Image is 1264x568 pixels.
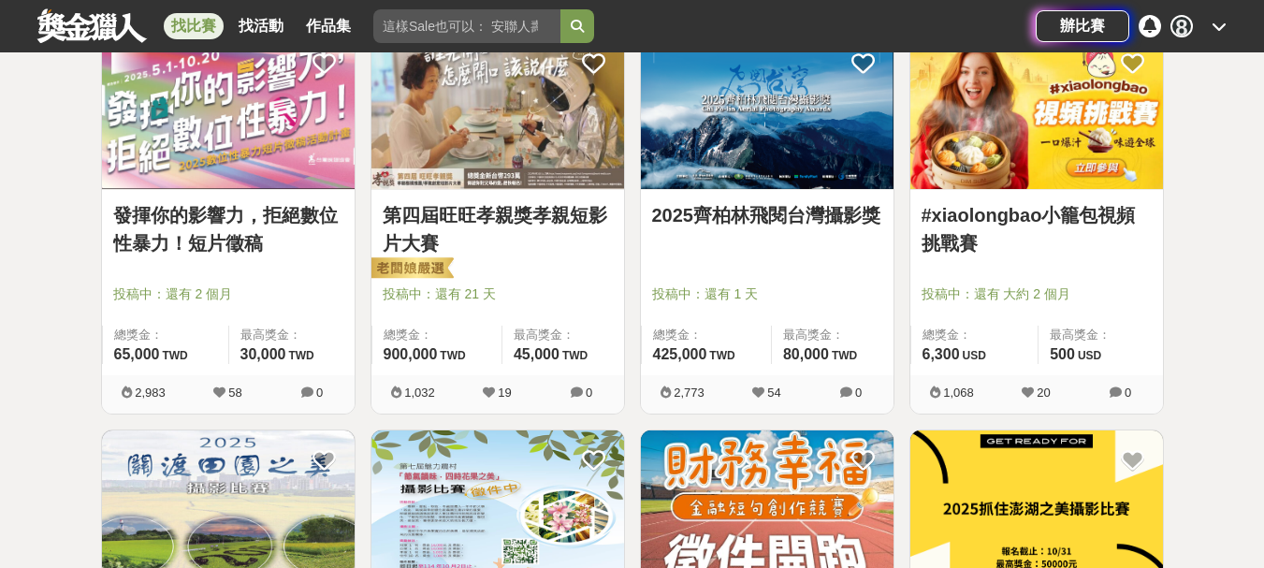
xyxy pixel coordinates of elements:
[922,201,1152,257] a: #xiaolongbao小籠包視頻挑戰賽
[923,346,960,362] span: 6,300
[384,346,438,362] span: 900,000
[316,386,323,400] span: 0
[514,346,559,362] span: 45,000
[288,349,313,362] span: TWD
[164,13,224,39] a: 找比賽
[586,386,592,400] span: 0
[371,33,624,189] img: Cover Image
[404,386,435,400] span: 1,032
[383,201,613,257] a: 第四屆旺旺孝親獎孝親短影片大賽
[641,33,894,190] a: Cover Image
[923,326,1027,344] span: 總獎金：
[240,326,343,344] span: 最高獎金：
[371,33,624,190] a: Cover Image
[562,349,588,362] span: TWD
[113,201,343,257] a: 發揮你的影響力，拒絕數位性暴力！短片徵稿
[373,9,560,43] input: 這樣Sale也可以： 安聯人壽創意銷售法募集
[910,33,1163,189] img: Cover Image
[910,33,1163,190] a: Cover Image
[674,386,705,400] span: 2,773
[855,386,862,400] span: 0
[368,256,454,283] img: 老闆娘嚴選
[1037,386,1050,400] span: 20
[113,284,343,304] span: 投稿中：還有 2 個月
[1078,349,1101,362] span: USD
[102,33,355,190] a: Cover Image
[767,386,780,400] span: 54
[498,386,511,400] span: 19
[384,326,490,344] span: 總獎金：
[1050,346,1075,362] span: 500
[652,284,882,304] span: 投稿中：還有 1 天
[832,349,857,362] span: TWD
[1125,386,1131,400] span: 0
[783,346,829,362] span: 80,000
[102,33,355,189] img: Cover Image
[383,284,613,304] span: 投稿中：還有 21 天
[514,326,613,344] span: 最高獎金：
[922,284,1152,304] span: 投稿中：還有 大約 2 個月
[783,326,882,344] span: 最高獎金：
[162,349,187,362] span: TWD
[114,346,160,362] span: 65,000
[1036,10,1129,42] a: 辦比賽
[135,386,166,400] span: 2,983
[231,13,291,39] a: 找活動
[641,33,894,189] img: Cover Image
[653,326,760,344] span: 總獎金：
[114,326,217,344] span: 總獎金：
[440,349,465,362] span: TWD
[943,386,974,400] span: 1,068
[709,349,734,362] span: TWD
[963,349,986,362] span: USD
[1050,326,1151,344] span: 最高獎金：
[652,201,882,229] a: 2025齊柏林飛閱台灣攝影獎
[653,346,707,362] span: 425,000
[298,13,358,39] a: 作品集
[228,386,241,400] span: 58
[240,346,286,362] span: 30,000
[1170,15,1193,37] div: 8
